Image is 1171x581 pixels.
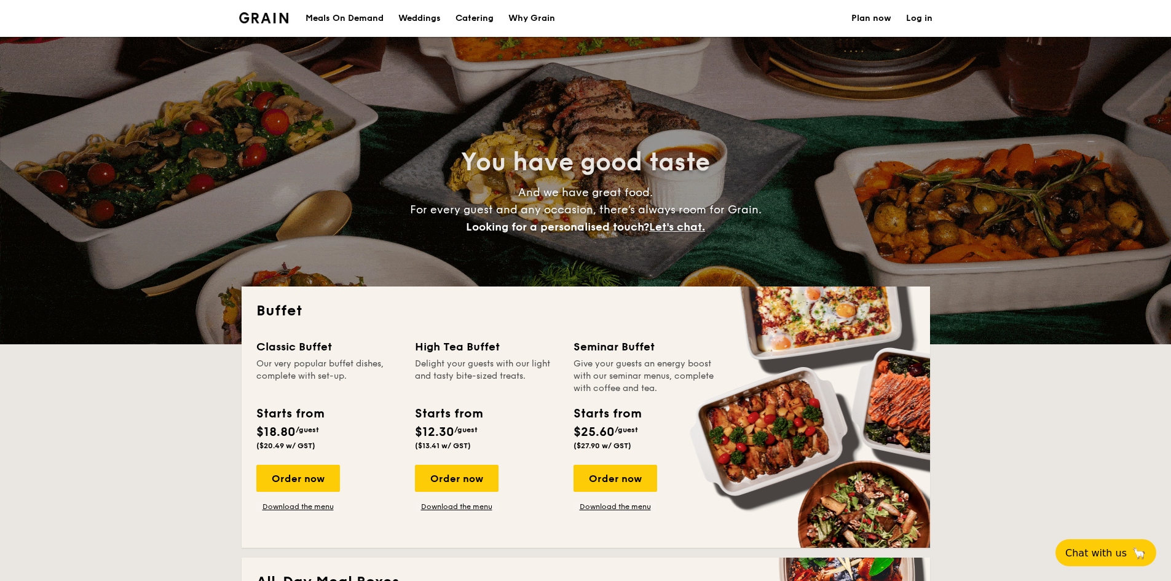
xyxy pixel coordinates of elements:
[239,12,289,23] img: Grain
[256,405,323,423] div: Starts from
[1065,547,1127,559] span: Chat with us
[256,465,340,492] div: Order now
[415,425,454,440] span: $12.30
[415,441,471,450] span: ($13.41 w/ GST)
[256,301,915,321] h2: Buffet
[574,338,717,355] div: Seminar Buffet
[256,358,400,395] div: Our very popular buffet dishes, complete with set-up.
[415,405,482,423] div: Starts from
[574,358,717,395] div: Give your guests an energy boost with our seminar menus, complete with coffee and tea.
[574,502,657,512] a: Download the menu
[454,425,478,434] span: /guest
[410,186,762,234] span: And we have great food. For every guest and any occasion, there’s always room for Grain.
[574,405,641,423] div: Starts from
[256,425,296,440] span: $18.80
[574,465,657,492] div: Order now
[296,425,319,434] span: /guest
[256,338,400,355] div: Classic Buffet
[574,425,615,440] span: $25.60
[415,465,499,492] div: Order now
[461,148,710,177] span: You have good taste
[239,12,289,23] a: Logotype
[1055,539,1156,566] button: Chat with us🦙
[466,220,649,234] span: Looking for a personalised touch?
[574,441,631,450] span: ($27.90 w/ GST)
[649,220,705,234] span: Let's chat.
[415,338,559,355] div: High Tea Buffet
[415,358,559,395] div: Delight your guests with our light and tasty bite-sized treats.
[1132,546,1146,560] span: 🦙
[256,502,340,512] a: Download the menu
[415,502,499,512] a: Download the menu
[615,425,638,434] span: /guest
[256,441,315,450] span: ($20.49 w/ GST)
